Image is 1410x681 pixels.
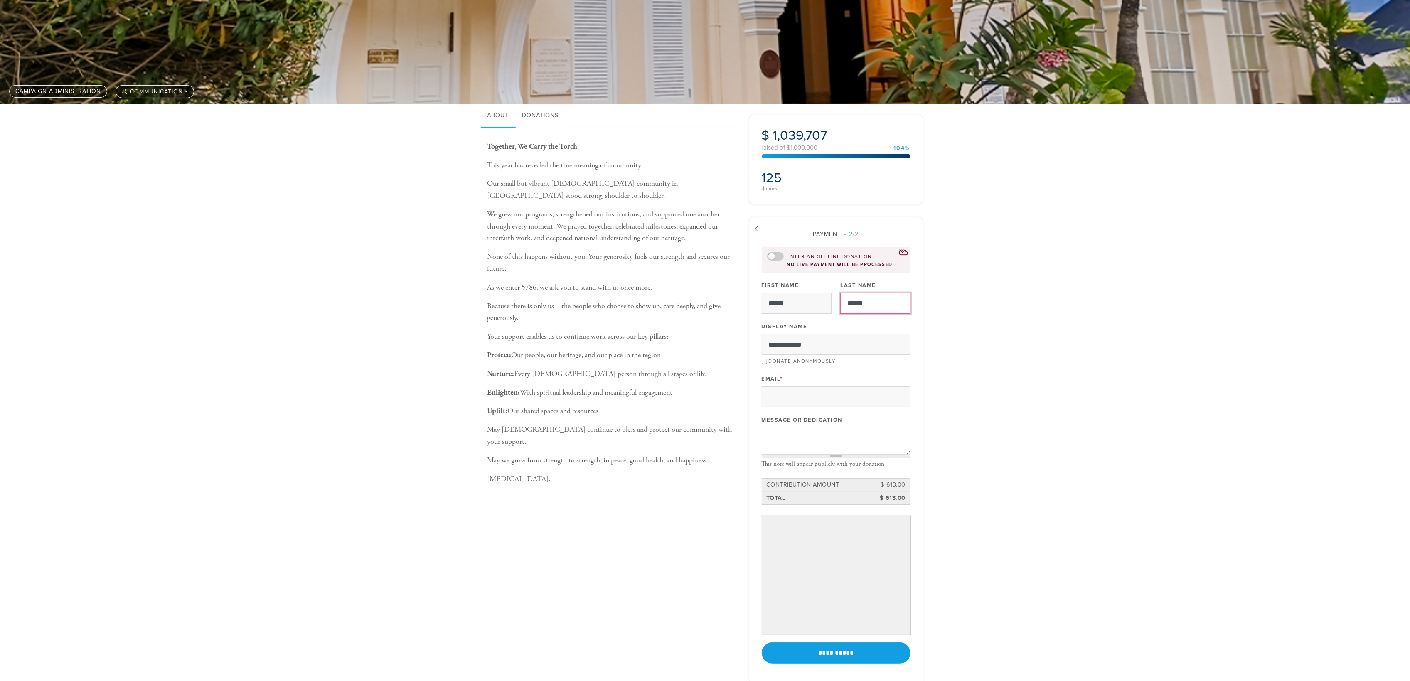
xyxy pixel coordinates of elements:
[516,104,566,128] a: Donations
[773,128,827,143] span: 1,039,707
[487,282,736,294] p: As we enter 5786, we ask you to stand with us once more.
[481,104,516,128] a: About
[487,178,736,202] p: Our small but vibrant [DEMOGRAPHIC_DATA] community in [GEOGRAPHIC_DATA] stood strong, shoulder to...
[849,231,853,238] span: 2
[487,350,512,360] b: Protect:
[844,231,859,238] span: /2
[787,253,872,260] label: Enter an offline donation
[487,209,736,244] p: We grew our programs, strengthened our institutions, and supported one another through every mome...
[762,282,799,289] label: First Name
[762,375,783,383] label: Email
[763,517,909,633] iframe: Secure payment input frame
[116,85,194,98] button: communication
[9,85,107,98] a: Campaign Administration
[765,492,869,504] td: Total
[780,376,783,382] span: This field is required.
[762,145,910,151] div: raised of $1,000,000
[487,387,736,399] p: With spiritual leadership and meaningful engagement
[869,492,907,504] td: $ 613.00
[769,358,836,364] label: Donate Anonymously
[762,128,770,143] span: $
[487,405,736,417] p: Our shared spaces and resources
[487,251,736,275] p: None of this happens without you. Your generosity fuels our strength and secures our future.
[869,479,907,491] td: $ 613.00
[487,455,736,467] p: May we grow from strength to strength, in peace, good health, and happiness.
[767,262,905,267] div: no live payment will be processed
[487,473,736,485] p: [MEDICAL_DATA].
[487,368,736,380] p: Every [DEMOGRAPHIC_DATA] person through all stages of life
[762,416,843,424] label: Message or dedication
[487,349,736,361] p: Our people, our heritage, and our place in the region
[487,331,736,343] p: Your support enables us to continue work across our key pillars:
[487,388,520,397] b: Enlighten:
[487,160,736,172] p: This year has revealed the true meaning of community.
[487,142,578,151] b: Together, We Carry the Torch
[487,369,514,379] b: Nurture:
[894,145,910,151] div: 104%
[762,186,834,192] div: donors
[487,424,736,448] p: May [DEMOGRAPHIC_DATA] continue to bless and protect our community with your support.
[765,479,869,491] td: Contribution Amount
[487,406,508,415] b: Uplift:
[762,170,834,186] h2: 125
[762,460,910,468] div: This note will appear publicly with your donation
[762,230,910,238] div: Payment
[762,323,807,330] label: Display Name
[487,300,736,325] p: Because there is only us—the people who choose to show up, care deeply, and give generously.
[840,282,876,289] label: Last Name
